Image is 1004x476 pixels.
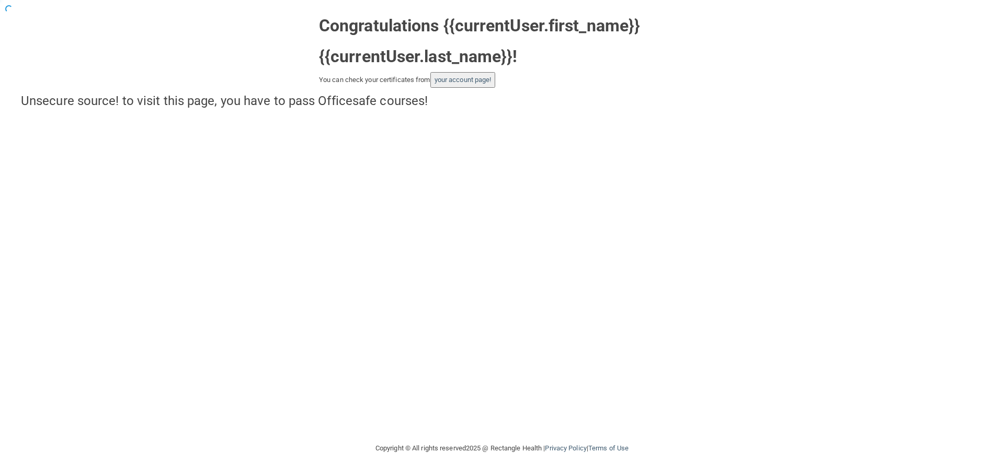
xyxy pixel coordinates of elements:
[319,16,640,66] strong: Congratulations {{currentUser.first_name}} {{currentUser.last_name}}!
[21,94,983,108] h4: Unsecure source! to visit this page, you have to pass Officesafe courses!
[311,432,693,465] div: Copyright © All rights reserved 2025 @ Rectangle Health | |
[430,72,496,88] button: your account page!
[435,76,492,84] a: your account page!
[588,444,629,452] a: Terms of Use
[545,444,586,452] a: Privacy Policy
[319,72,685,88] div: You can check your certificates from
